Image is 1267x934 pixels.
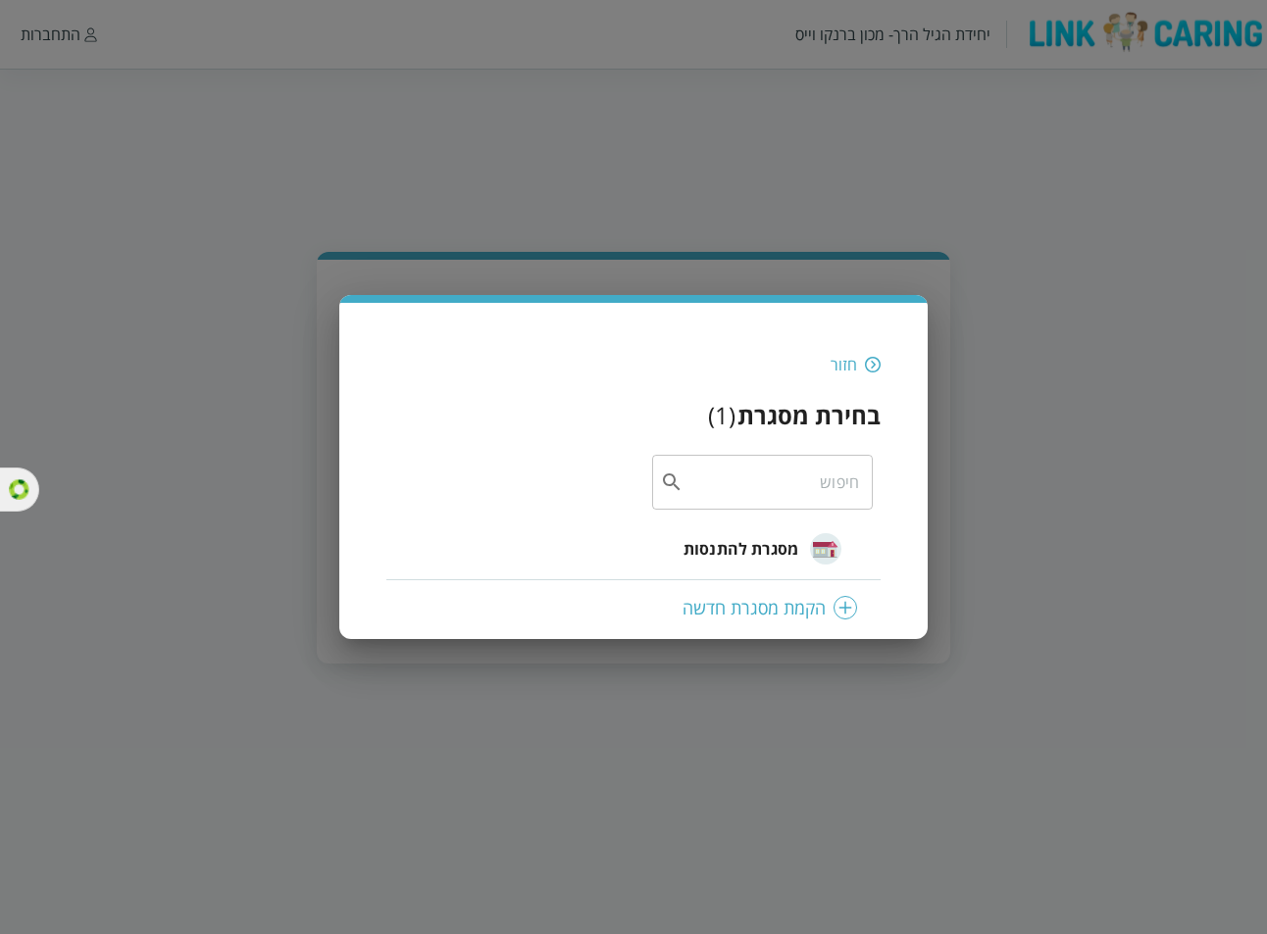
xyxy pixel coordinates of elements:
[684,455,859,510] input: חיפוש
[684,537,798,561] span: מסגרת להתנסות
[737,399,881,431] h3: בחירת מסגרת
[410,596,857,619] div: הקמת מסגרת חדשה
[810,533,841,565] img: מסגרת להתנסות
[831,354,857,375] div: חזור
[834,596,857,619] img: plus
[708,399,735,431] div: ( 1 )
[865,356,881,373] img: חזור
